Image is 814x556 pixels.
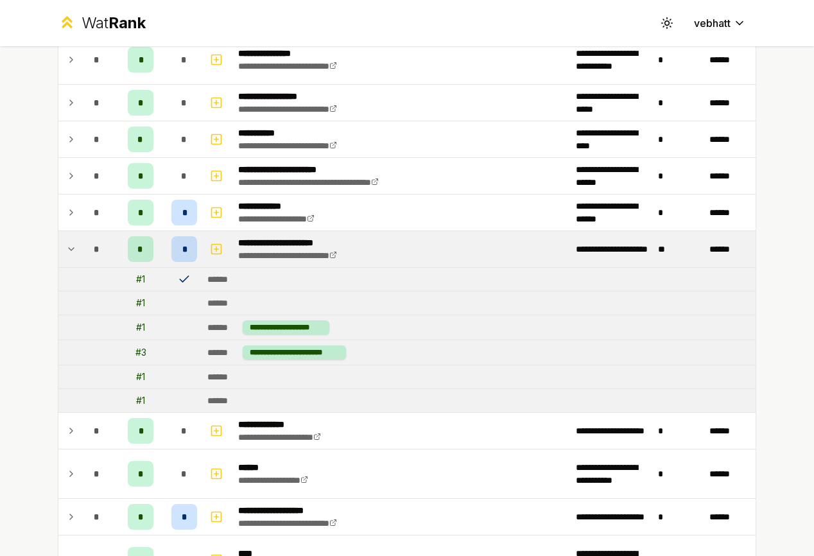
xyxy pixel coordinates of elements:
div: Wat [82,13,146,33]
span: Rank [108,13,146,32]
div: # 1 [136,273,145,286]
div: # 1 [136,394,145,407]
div: # 1 [136,321,145,334]
button: vebhatt [684,12,756,35]
span: vebhatt [694,15,731,31]
a: WatRank [58,13,146,33]
div: # 1 [136,297,145,309]
div: # 1 [136,370,145,383]
div: # 3 [135,346,146,359]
